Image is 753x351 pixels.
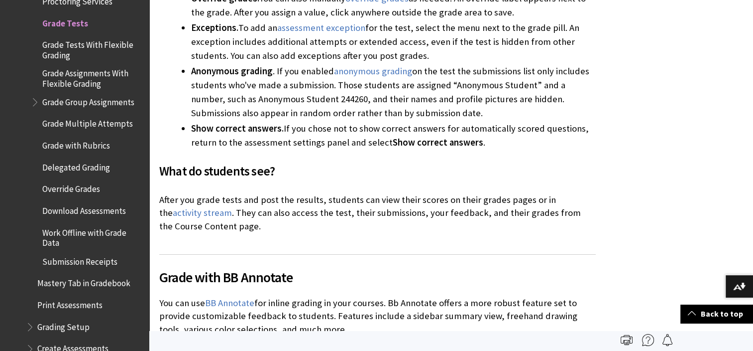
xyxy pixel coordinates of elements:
[42,253,117,266] span: Submission Receipts
[191,65,273,77] span: Anonymous grading
[205,297,254,309] a: BB Annotate
[159,297,596,349] p: You can use for inline grading in your courses. Bb Annotate offers a more robust feature set to p...
[37,296,103,310] span: Print Assessments
[334,65,412,77] a: anonymous grading
[42,116,133,129] span: Grade Multiple Attempts
[393,137,483,148] span: Show correct answers
[191,64,596,120] li: . If you enabled on the test the submissions list only includes students who've made a submission...
[621,334,633,346] img: Print
[42,181,100,194] span: Override Grades
[159,193,596,233] p: After you grade tests and post the results, students can view their scores on their grades pages ...
[277,22,365,34] a: assessment exception
[191,22,238,33] span: Exceptions.
[37,318,90,332] span: Grading Setup
[661,334,673,346] img: Follow this page
[159,267,596,288] span: Grade with BB Annotate
[159,163,275,179] span: What do students see?
[642,334,654,346] img: More help
[42,65,142,89] span: Grade Assignments With Flexible Grading
[42,15,88,28] span: Grade Tests
[37,275,130,288] span: Mastery Tab in Gradebook
[680,305,753,323] a: Back to top
[42,94,134,107] span: Grade Group Assignments
[191,122,596,150] li: If you chose not to show correct answers for automatically scored questions, return to the assess...
[191,21,596,63] li: To add an for the test, select the menu next to the grade pill. An exception includes additional ...
[173,207,232,219] a: activity stream
[42,137,110,151] span: Grade with Rubrics
[42,159,110,173] span: Delegated Grading
[42,224,142,248] span: Work Offline with Grade Data
[191,123,284,134] span: Show correct answers.
[42,202,126,216] span: Download Assessments
[42,37,142,60] span: Grade Tests With Flexible Grading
